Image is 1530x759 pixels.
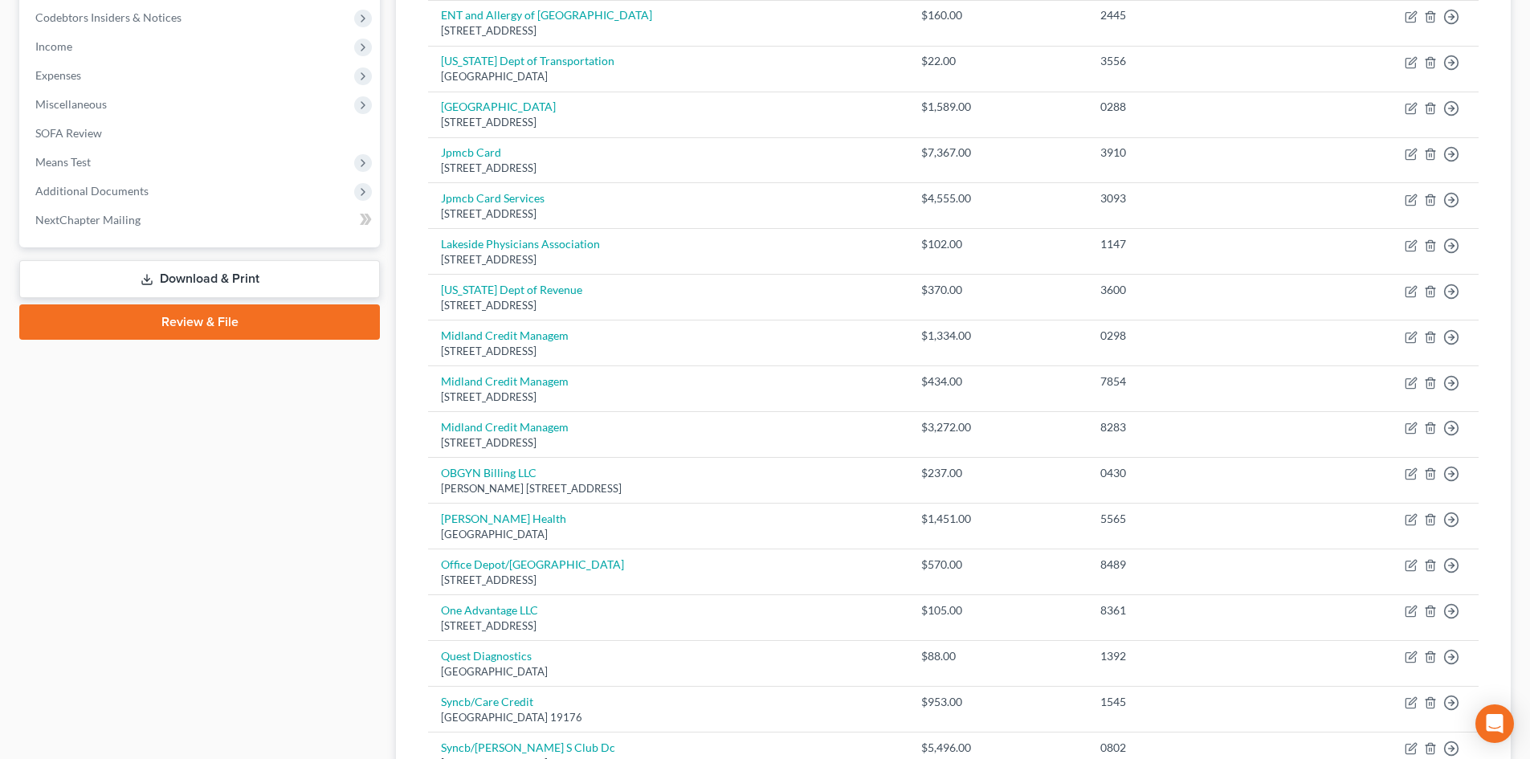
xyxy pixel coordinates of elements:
[441,664,896,679] div: [GEOGRAPHIC_DATA]
[921,694,1075,710] div: $953.00
[35,68,81,82] span: Expenses
[441,527,896,542] div: [GEOGRAPHIC_DATA]
[35,39,72,53] span: Income
[921,190,1075,206] div: $4,555.00
[19,304,380,340] a: Review & File
[1100,328,1290,344] div: 0298
[441,420,569,434] a: Midland Credit Managem
[1100,740,1290,756] div: 0802
[441,252,896,267] div: [STREET_ADDRESS]
[921,53,1075,69] div: $22.00
[441,283,582,296] a: [US_STATE] Dept of Revenue
[1100,190,1290,206] div: 3093
[441,8,652,22] a: ENT and Allergy of [GEOGRAPHIC_DATA]
[441,100,556,113] a: [GEOGRAPHIC_DATA]
[35,184,149,198] span: Additional Documents
[1475,704,1514,743] div: Open Intercom Messenger
[35,97,107,111] span: Miscellaneous
[921,465,1075,481] div: $237.00
[22,119,380,148] a: SOFA Review
[441,328,569,342] a: Midland Credit Managem
[1100,694,1290,710] div: 1545
[1100,99,1290,115] div: 0288
[1100,145,1290,161] div: 3910
[1100,465,1290,481] div: 0430
[1100,236,1290,252] div: 1147
[441,481,896,496] div: [PERSON_NAME] [STREET_ADDRESS]
[921,236,1075,252] div: $102.00
[19,260,380,298] a: Download & Print
[1100,557,1290,573] div: 8489
[1100,419,1290,435] div: 8283
[921,419,1075,435] div: $3,272.00
[441,618,896,634] div: [STREET_ADDRESS]
[1100,53,1290,69] div: 3556
[921,602,1075,618] div: $105.00
[1100,282,1290,298] div: 3600
[35,10,182,24] span: Codebtors Insiders & Notices
[441,741,615,754] a: Syncb/[PERSON_NAME] S Club Dc
[441,23,896,39] div: [STREET_ADDRESS]
[441,374,569,388] a: Midland Credit Managem
[921,511,1075,527] div: $1,451.00
[441,298,896,313] div: [STREET_ADDRESS]
[441,649,532,663] a: Quest Diagnostics
[1100,648,1290,664] div: 1392
[441,344,896,359] div: [STREET_ADDRESS]
[441,237,600,251] a: Lakeside Physicians Association
[35,126,102,140] span: SOFA Review
[921,145,1075,161] div: $7,367.00
[1100,602,1290,618] div: 8361
[441,710,896,725] div: [GEOGRAPHIC_DATA] 19176
[441,54,614,67] a: [US_STATE] Dept of Transportation
[441,603,538,617] a: One Advantage LLC
[921,282,1075,298] div: $370.00
[35,155,91,169] span: Means Test
[441,69,896,84] div: [GEOGRAPHIC_DATA]
[921,99,1075,115] div: $1,589.00
[441,390,896,405] div: [STREET_ADDRESS]
[441,191,545,205] a: Jpmcb Card Services
[441,512,566,525] a: [PERSON_NAME] Health
[921,7,1075,23] div: $160.00
[441,115,896,130] div: [STREET_ADDRESS]
[441,161,896,176] div: [STREET_ADDRESS]
[1100,373,1290,390] div: 7854
[441,466,537,479] a: OBGYN Billing LLC
[921,740,1075,756] div: $5,496.00
[1100,511,1290,527] div: 5565
[921,328,1075,344] div: $1,334.00
[441,695,533,708] a: Syncb/Care Credit
[441,435,896,451] div: [STREET_ADDRESS]
[921,557,1075,573] div: $570.00
[22,206,380,235] a: NextChapter Mailing
[1100,7,1290,23] div: 2445
[441,573,896,588] div: [STREET_ADDRESS]
[35,213,141,226] span: NextChapter Mailing
[921,648,1075,664] div: $88.00
[441,145,501,159] a: Jpmcb Card
[441,557,624,571] a: Office Depot/[GEOGRAPHIC_DATA]
[921,373,1075,390] div: $434.00
[441,206,896,222] div: [STREET_ADDRESS]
